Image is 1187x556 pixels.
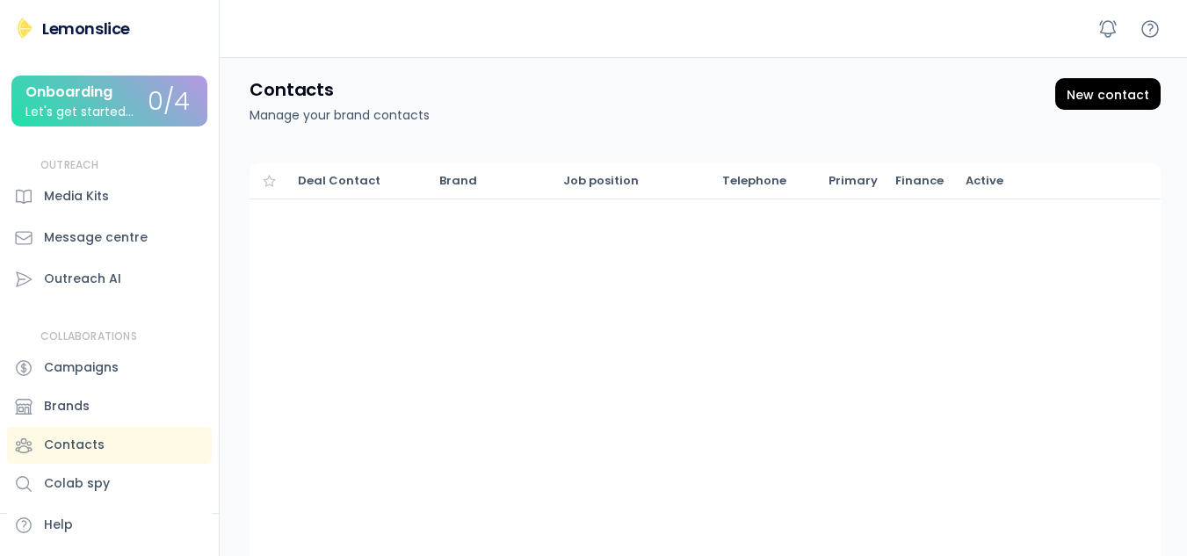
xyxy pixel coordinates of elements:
[829,173,878,189] div: Primary
[250,106,430,125] div: Manage your brand contacts
[44,397,90,415] div: Brands
[148,89,190,116] div: 0/4
[1064,88,1152,103] div: New contact
[44,228,148,247] div: Message centre
[25,84,112,100] div: Onboarding
[42,18,130,40] div: Lemonslice
[40,329,137,344] div: COLLABORATIONS
[439,173,477,189] div: Brand
[44,516,73,534] div: Help
[250,78,334,101] h4: Contacts
[563,173,639,189] div: Job position
[44,270,121,288] div: Outreach AI
[40,158,99,173] div: OUTREACH
[298,173,380,189] div: Deal Contact
[895,173,944,189] div: Finance
[44,436,105,454] div: Contacts
[44,187,109,206] div: Media Kits
[44,358,119,377] div: Campaigns
[1055,78,1161,110] div: Add new deal
[25,105,134,119] div: Let's get started...
[722,173,786,189] div: Telephone
[966,173,1003,189] div: Active
[14,18,35,39] img: Lemonslice
[44,474,110,493] div: Colab spy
